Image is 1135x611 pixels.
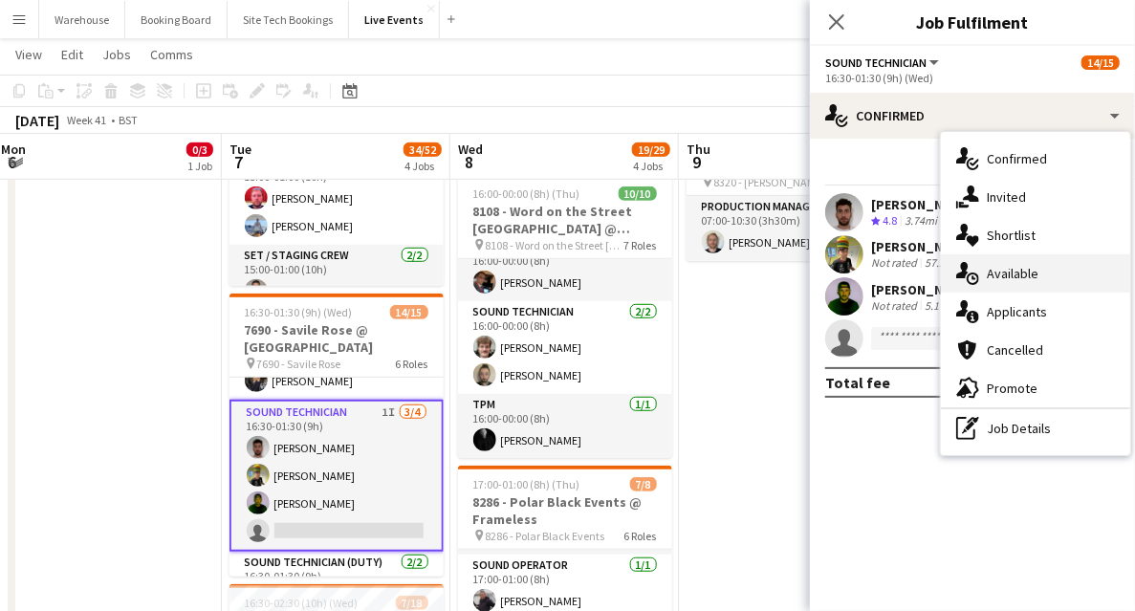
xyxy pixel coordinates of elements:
[825,55,942,70] button: Sound Technician
[486,238,624,252] span: 8108 - Word on the Street [GEOGRAPHIC_DATA] @ Banqueting House
[458,236,672,301] app-card-role: Sound Operator1/116:00-00:00 (8h)[PERSON_NAME]
[714,175,858,189] span: 8320 - [PERSON_NAME] @ Helideck Harrods - LOAD OUT
[54,42,91,67] a: Edit
[227,151,251,173] span: 7
[810,10,1135,34] h3: Job Fulfilment
[687,112,901,261] app-job-card: 07:00-10:30 (3h30m)0/18320 - [PERSON_NAME] @ Helideck Harrods - LOAD OUT 8320 - [PERSON_NAME] @ H...
[871,298,921,313] div: Not rated
[871,196,973,213] div: [PERSON_NAME]
[633,159,669,173] div: 4 Jobs
[871,238,993,255] div: [PERSON_NAME]
[810,93,1135,139] div: Confirmed
[624,238,657,252] span: 7 Roles
[95,42,139,67] a: Jobs
[229,141,251,158] span: Tue
[245,596,359,610] span: 16:30-02:30 (10h) (Wed)
[229,245,444,338] app-card-role: Set / Staging Crew2/215:00-01:00 (10h)[PERSON_NAME]
[825,71,1120,85] div: 16:30-01:30 (9h) (Wed)
[921,255,961,271] div: 57.2mi
[119,113,138,127] div: BST
[630,477,657,491] span: 7/8
[390,305,428,319] span: 14/15
[404,142,442,157] span: 34/52
[473,477,580,491] span: 17:00-01:00 (8h) (Thu)
[229,321,444,356] h3: 7690 - Savile Rose @ [GEOGRAPHIC_DATA]
[458,141,483,158] span: Wed
[619,186,657,201] span: 10/10
[921,298,961,313] div: 5.17mi
[458,301,672,394] app-card-role: Sound Technician2/216:00-00:00 (8h)[PERSON_NAME][PERSON_NAME]
[229,294,444,577] app-job-card: 16:30-01:30 (9h) (Wed)14/157690 - Savile Rose @ [GEOGRAPHIC_DATA] 7690 - Savile Rose6 Roles[PERSO...
[883,213,897,228] span: 4.8
[941,409,1130,447] div: Job Details
[486,529,605,543] span: 8286 - Polar Black Events
[8,42,50,67] a: View
[257,357,341,371] span: 7690 - Savile Rose
[349,1,440,38] button: Live Events
[229,400,444,552] app-card-role: Sound Technician1I3/416:30-01:30 (9h)[PERSON_NAME][PERSON_NAME][PERSON_NAME]
[228,1,349,38] button: Site Tech Bookings
[245,305,353,319] span: 16:30-01:30 (9h) (Wed)
[624,529,657,543] span: 6 Roles
[39,1,125,38] button: Warehouse
[825,373,890,392] div: Total fee
[458,394,672,459] app-card-role: TPM1/116:00-00:00 (8h)[PERSON_NAME]
[229,152,444,245] app-card-role: Lighting Technician2/215:00-01:00 (10h)[PERSON_NAME][PERSON_NAME]
[987,227,1036,244] span: Shortlist
[396,357,428,371] span: 6 Roles
[142,42,201,67] a: Comms
[404,159,441,173] div: 4 Jobs
[15,46,42,63] span: View
[825,55,927,70] span: Sound Technician
[687,141,710,158] span: Thu
[458,493,672,528] h3: 8286 - Polar Black Events @ Frameless
[1081,55,1120,70] span: 14/15
[61,46,83,63] span: Edit
[63,113,111,127] span: Week 41
[102,46,131,63] span: Jobs
[987,188,1026,206] span: Invited
[901,213,941,229] div: 3.74mi
[125,1,228,38] button: Booking Board
[473,186,580,201] span: 16:00-00:00 (8h) (Thu)
[458,175,672,458] app-job-card: 16:00-00:00 (8h) (Thu)10/108108 - Word on the Street [GEOGRAPHIC_DATA] @ Banqueting House 8108 - ...
[684,151,710,173] span: 9
[632,142,670,157] span: 19/29
[187,159,212,173] div: 1 Job
[1,141,26,158] span: Mon
[186,142,213,157] span: 0/3
[987,265,1038,282] span: Available
[687,196,901,261] app-card-role: Production Manager1/107:00-10:30 (3h30m)[PERSON_NAME]
[396,596,428,610] span: 7/18
[987,380,1037,397] span: Promote
[987,150,1047,167] span: Confirmed
[15,111,59,130] div: [DATE]
[987,303,1047,320] span: Applicants
[871,255,921,271] div: Not rated
[150,46,193,63] span: Comms
[987,341,1043,359] span: Cancelled
[871,281,972,298] div: [PERSON_NAME]
[458,203,672,237] h3: 8108 - Word on the Street [GEOGRAPHIC_DATA] @ Banqueting House
[455,151,483,173] span: 8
